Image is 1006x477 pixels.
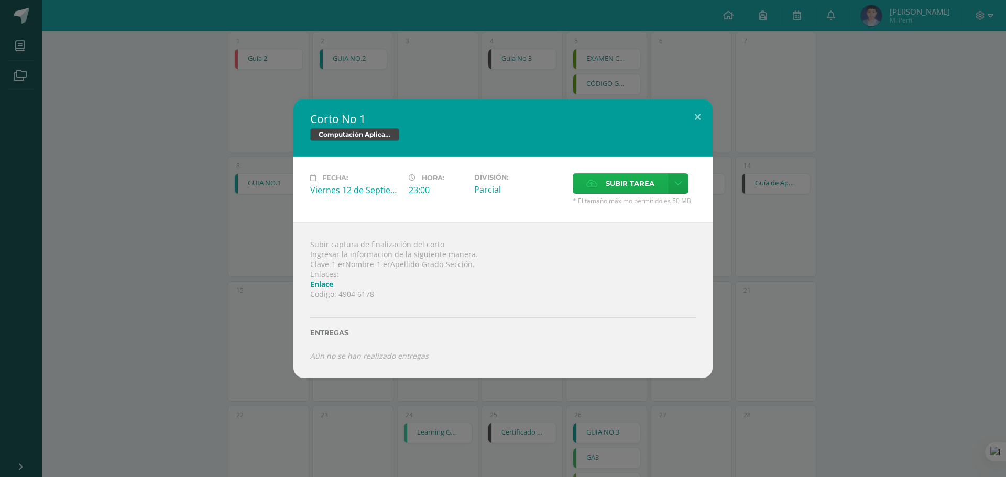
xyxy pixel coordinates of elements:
[606,174,654,193] span: Subir tarea
[573,196,696,205] span: * El tamaño máximo permitido es 50 MB
[322,174,348,182] span: Fecha:
[310,128,399,141] span: Computación Aplicada (Informática)
[422,174,444,182] span: Hora:
[310,351,429,361] i: Aún no se han realizado entregas
[683,99,713,135] button: Close (Esc)
[474,173,564,181] label: División:
[310,112,696,126] h2: Corto No 1
[293,222,713,378] div: Subir captura de finalización del corto Ingresar la informacion de la siguiente manera. Clave-1 e...
[310,329,696,337] label: Entregas
[310,184,400,196] div: Viernes 12 de Septiembre
[474,184,564,195] div: Parcial
[310,279,333,289] a: Enlace
[409,184,466,196] div: 23:00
